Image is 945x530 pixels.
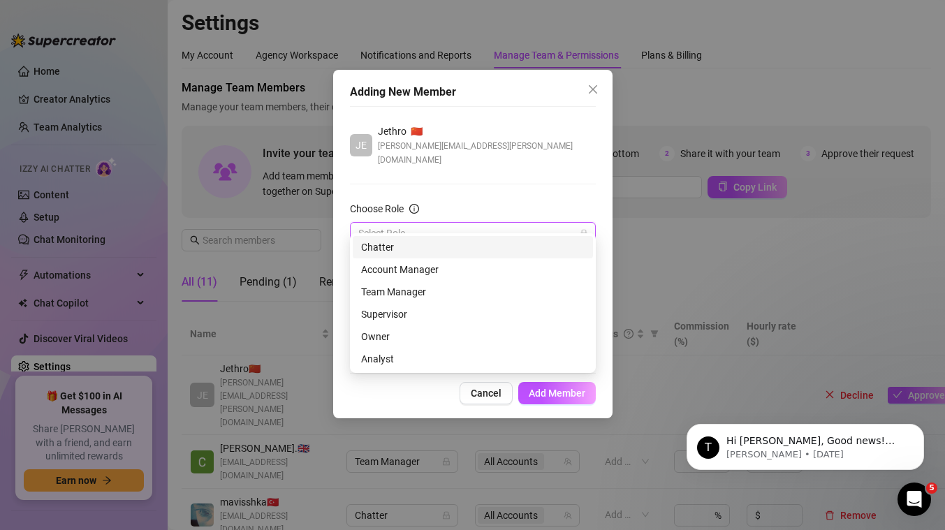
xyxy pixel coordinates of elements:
iframe: Intercom notifications message [666,395,945,492]
div: Team Manager [361,284,585,300]
span: 5 [926,483,937,494]
div: Analyst [361,351,585,367]
div: Team Manager [353,281,593,303]
span: Add Member [529,388,585,399]
div: Adding New Member [350,84,596,101]
span: [PERSON_NAME][EMAIL_ADDRESS][PERSON_NAME][DOMAIN_NAME] [378,139,596,167]
div: Account Manager [353,258,593,281]
div: Chatter [361,240,585,255]
div: Account Manager [361,262,585,277]
span: close [587,84,599,95]
button: Cancel [460,382,513,404]
span: JE [356,138,367,153]
span: Cancel [471,388,501,399]
div: Choose Role [350,201,404,216]
span: Jethro [378,124,406,139]
div: Owner [361,329,585,344]
button: Add Member [518,382,596,404]
div: Analyst [353,348,593,370]
div: Owner [353,325,593,348]
div: 🇨🇳 [378,124,596,139]
span: info-circle [409,204,419,214]
div: Chatter [353,236,593,258]
span: lock [580,229,588,237]
iframe: Intercom live chat [898,483,931,516]
button: Close [582,78,604,101]
div: Supervisor [361,307,585,322]
span: Close [582,84,604,95]
div: Supervisor [353,303,593,325]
